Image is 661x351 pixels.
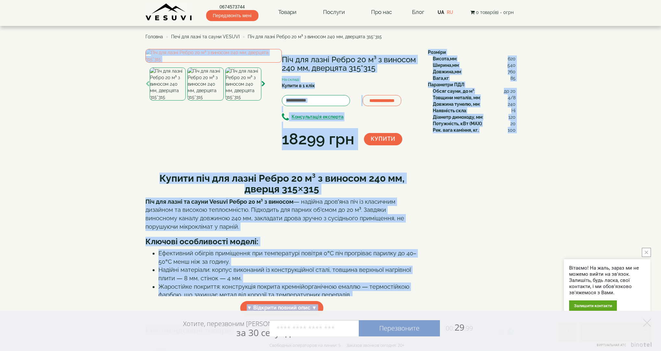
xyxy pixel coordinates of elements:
span: 0 товар(ів) - 0грн [476,10,514,15]
div: : [433,107,516,114]
a: Виртуальная АТС [593,342,653,351]
span: 00: [446,324,455,333]
span: 540 [507,62,516,68]
div: Хотите, перезвоним [PERSON_NAME] [183,320,294,338]
span: ▼ Відкрити повний опис ▼ [240,301,323,315]
b: Розміри [428,50,446,55]
a: UA [438,10,444,15]
b: Потужність, кВт (MAX) [433,121,482,126]
b: Довжина,мм [433,69,461,74]
strong: Піч для лазні та сауни Vesuvi Ребро 20 м³ з виносом [145,198,293,205]
div: : [433,101,516,107]
div: : [433,75,516,81]
a: Товари [272,5,303,20]
h1: Піч для лазні Ребро 20 м³ з виносом 240 мм, дверцята 315*315 [282,55,418,73]
button: 0 товар(ів) - 0грн [468,9,516,16]
li: Надійні матеріали: корпус виконаний із конструкційної сталі, товщина верхньої нагрівної плити — 8... [158,266,418,282]
button: Купити [364,133,402,145]
a: Блог [412,9,424,15]
span: 4/8 [508,94,516,101]
span: за 30 секунд? [236,326,294,339]
a: 0674573744 [206,4,258,10]
label: Купити в 1 клік [282,82,315,89]
span: до 20 [504,88,516,94]
span: :99 [464,324,473,333]
div: : [433,62,516,68]
span: 20 [510,120,516,127]
div: : [433,94,516,101]
strong: Купити піч для лазні Ребро 20 м³ з виносом 240 мм, дверця 315×315 [159,173,405,195]
b: Консультація експерта [292,115,343,120]
span: Передзвоніть мені [206,10,258,21]
span: Виртуальная АТС [597,343,627,347]
b: Вага,кг [433,76,449,81]
b: Висота,мм [433,56,456,61]
span: 29 [440,321,473,333]
b: Обсяг сауни, до м³ [433,89,474,94]
div: : [433,114,516,120]
span: 240 [508,101,516,107]
a: Перезвоните [359,320,440,336]
a: Печі для лазні та сауни VESUVI [171,34,240,39]
span: Ні [511,107,516,114]
b: Довжина тунелю, мм [433,102,480,107]
span: Піч для лазні Ребро 20 м³ з виносом 240 мм, дверцята 315*315 [248,34,382,39]
b: Ключові особливості моделі: [145,237,258,246]
span: 100 [508,127,516,133]
b: Ширина,мм [433,63,459,68]
li: Жаростійке покриття: конструкція покрита кремнійорганічною емаллю — термостійкою фарбою, що захищ... [158,283,418,299]
span: 85 [510,75,516,81]
img: Піч для лазні Ребро 20 м³ з виносом 240 мм, дверцята 315*315 [150,67,186,101]
div: : [433,120,516,127]
li: Ефективний обігрів приміщення: при температурі повітря 0°C піч прогріває парилку до 40–50°C менш ... [158,249,418,266]
img: Завод VESUVI [145,3,193,21]
button: close button [642,248,651,257]
b: Діаметр димоходу, мм [433,115,482,120]
div: : [433,88,516,94]
span: 620 [508,55,516,62]
div: Залишити контакти [569,300,617,311]
span: 760 [508,68,516,75]
small: На складі [282,77,299,82]
div: Свободных операторов на линии: 5 Заказов звонков сегодня: 20+ [269,343,405,348]
a: RU [447,10,453,15]
span: 120 [508,114,516,120]
a: Головна [145,34,163,39]
img: Піч для лазні Ребро 20 м³ з виносом 240 мм, дверцята 315*315 [225,67,261,101]
div: : [433,68,516,75]
div: Вітаємо! На жаль, зараз ми не можемо вийти на зв'язок. Залишіть, будь ласка, свої контакти, і ми ... [569,265,645,296]
p: — надійна дров’яна піч із класичним дизайном та високою теплоємністю. Підходить для парних об'ємо... [145,198,418,231]
b: Товщини металів, мм [433,95,480,100]
div: : [433,55,516,62]
b: Наявність скла [433,108,466,113]
b: Рек. вага каміння, кг. [433,127,479,133]
a: Про нас [365,5,398,20]
div: 18299 грн [282,128,354,150]
b: Параметри ПДЛ [428,82,464,87]
a: Послуги [317,5,351,20]
img: Піч для лазні Ребро 20 м³ з виносом 240 мм, дверцята 315*315 [187,67,223,101]
img: Піч для лазні Ребро 20 м³ з виносом 240 мм, дверцята 315*315 [145,49,282,63]
div: : [433,127,516,133]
